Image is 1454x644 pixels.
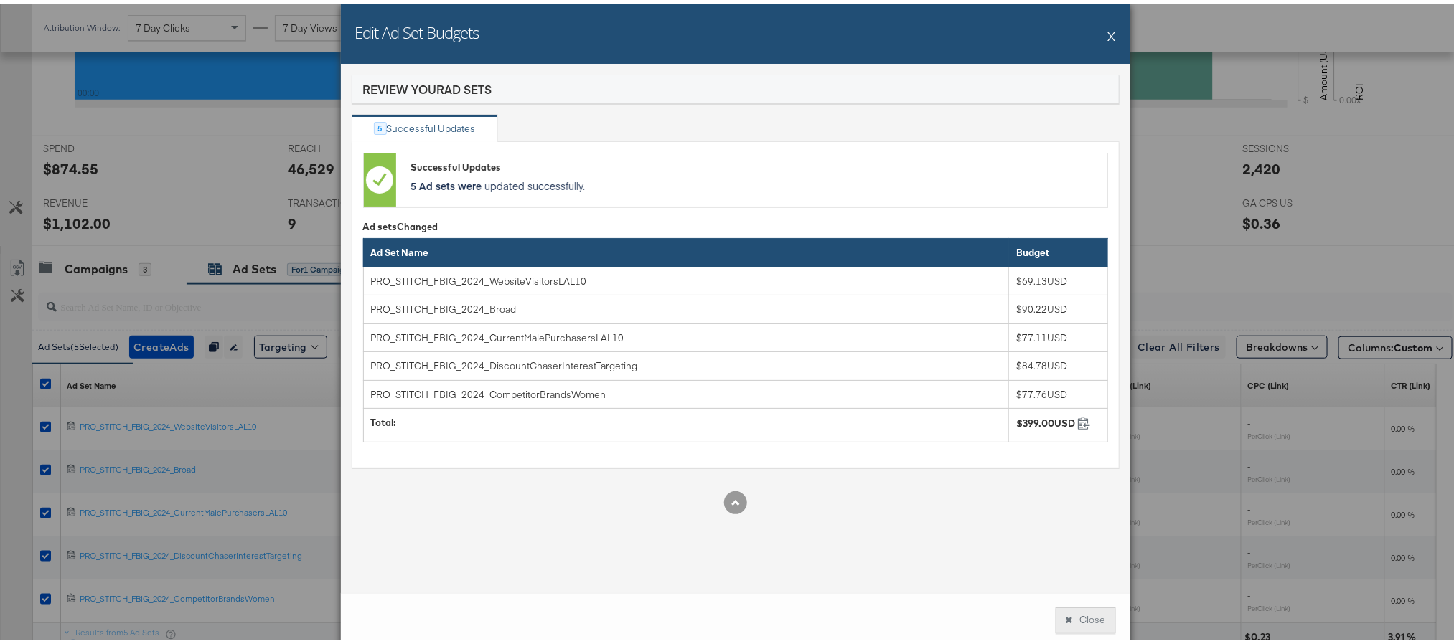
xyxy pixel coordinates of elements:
[1009,320,1107,349] td: $77.11USD
[363,217,1108,230] div: Ad sets Changed
[355,18,479,39] h2: Edit Ad Set Budgets
[411,175,1100,189] p: updated successfully.
[1016,413,1075,427] div: $399.00USD
[374,118,387,131] div: 5
[371,356,945,369] div: PRO_STITCH_FBIG_2024_DiscountChaserInterestTargeting
[1009,292,1107,321] td: $90.22USD
[387,118,476,132] div: Successful Updates
[1009,349,1107,377] td: $84.78USD
[363,77,492,94] div: Review Your Ad Sets
[411,157,1100,171] div: Successful Updates
[371,328,945,341] div: PRO_STITCH_FBIG_2024_CurrentMalePurchasersLAL10
[1056,604,1116,630] button: Close
[1009,235,1107,264] th: Budget
[371,412,1002,426] div: Total:
[1009,263,1107,292] td: $69.13USD
[363,235,1009,264] th: Ad Set Name
[411,175,482,189] strong: 5 Ad sets were
[1009,377,1107,405] td: $77.76USD
[371,271,945,285] div: PRO_STITCH_FBIG_2024_WebsiteVisitorsLAL10
[371,384,945,398] div: PRO_STITCH_FBIG_2024_CompetitorBrandsWomen
[371,299,945,313] div: PRO_STITCH_FBIG_2024_Broad
[1108,18,1116,47] button: X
